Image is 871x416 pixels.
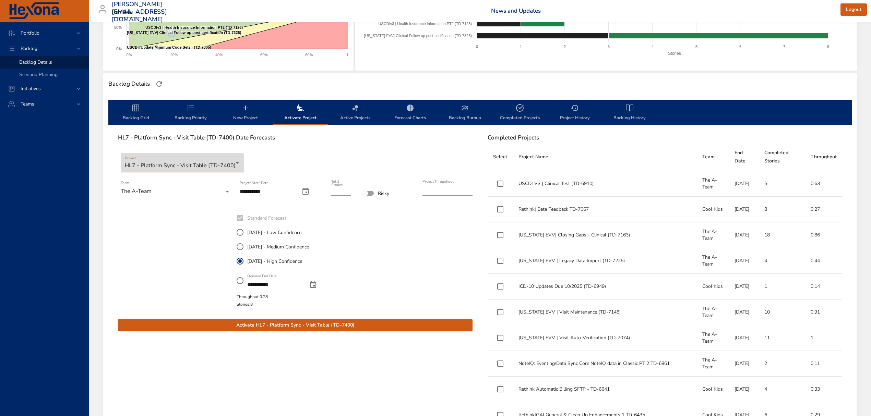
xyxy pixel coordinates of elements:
[145,25,243,29] text: USCDIv3 | Health Insurance Information PT2 (TD-7123)
[247,229,301,236] span: [DATE] - Low Confidence
[729,299,759,325] td: [DATE]
[805,299,842,325] td: 0.91
[840,3,867,16] button: Logout
[15,30,45,36] span: Portfolio
[15,85,46,92] span: Initiatives
[695,45,697,49] text: 5
[729,325,759,351] td: [DATE]
[759,222,805,248] td: 18
[121,153,244,172] div: HL7 - Platform Sync - Visit Table (TD-7400)
[759,171,805,197] td: 5
[513,143,697,171] th: Project Name
[247,274,277,278] label: Override End Date
[364,34,472,38] text: [US_STATE] EVV| Clinical Follow up post-certification (TD-7325)
[697,351,729,377] td: The A-Team
[106,78,152,89] div: Backlog Details
[123,321,467,330] span: Activate HL7 - Platform Sync - Visit Table (TD-7400)
[759,274,805,299] td: 1
[237,225,327,293] div: StandardForecast
[513,274,697,299] td: ICD-10 Updates Due 10/2025 (TD-6949)
[127,30,241,35] text: [US_STATE] EVV| Clinical Follow up post-certification (TD-7325)
[759,325,805,351] td: 11
[729,222,759,248] td: [DATE]
[697,325,729,351] td: The A-Team
[167,104,214,122] span: Backlog Priority
[652,45,654,49] text: 4
[513,299,697,325] td: [US_STATE] EVV | Visit Maintenance (TD-7148)
[8,2,60,20] img: Hexona
[488,134,842,141] h6: Completed Projects
[15,45,43,52] span: Backlog
[805,351,842,377] td: 0.11
[15,101,40,107] span: Teams
[846,5,861,14] span: Logout
[759,197,805,222] td: 8
[697,143,729,171] th: Team
[112,104,159,122] span: Backlog Grid
[127,53,132,57] text: 0%
[783,45,785,49] text: 7
[222,104,269,122] span: New Project
[729,248,759,274] td: [DATE]
[759,351,805,377] td: 2
[564,45,566,49] text: 2
[513,325,697,351] td: [US_STATE] EVV | Visit Auto-Verification (TD-7074)
[759,143,805,171] th: Completed Stories
[19,71,58,78] span: Scenario Planning
[513,248,697,274] td: [US_STATE] EVV | Legacy Data Import (TD-7225)
[697,171,729,197] td: The A-Team
[805,222,842,248] td: 0.86
[513,222,697,248] td: [US_STATE] EVV| Closing Gaps - Clinical (TD-7163)
[378,190,389,197] span: Risky
[513,377,697,402] td: Rethink Automatic Billing SFTP - TD-6641
[19,59,52,65] span: Backlog Details
[551,104,598,122] span: Project History
[154,79,164,89] button: Refresh Page
[247,279,302,290] input: Override End Datechange date
[729,171,759,197] td: [DATE]
[170,53,178,57] text: 20%
[729,351,759,377] td: [DATE]
[729,143,759,171] th: End Date
[805,197,842,222] td: 0.27
[805,248,842,274] td: 0.44
[127,45,211,49] text: USCDI| Update Minimum Code Sets - (TD-7305)
[108,100,852,125] div: backlog-tab
[805,143,842,171] th: Throughput
[513,197,697,222] td: Rethink| Beta Feedback TD-7067
[305,53,313,57] text: 80%
[668,51,681,56] text: Stories
[118,319,473,332] button: Activate HL7 - Platform Sync - Visit Table (TD-7400)
[332,104,379,122] span: Active Projects
[387,104,433,122] span: Forecast Charts
[697,299,729,325] td: The A-Team
[237,294,268,299] span: Throughput: 0.28
[116,47,122,51] text: 0%
[697,274,729,299] td: Cool Kids
[759,248,805,274] td: 4
[697,222,729,248] td: The A-Team
[247,258,302,265] span: [DATE] - High Confidence
[297,183,314,200] button: change date
[378,22,472,26] text: USCDIv3 | Health Insurance Information PT2 (TD-7123)
[729,377,759,402] td: [DATE]
[697,197,729,222] td: Cool Kids
[118,134,473,141] h6: HL7 - Platform Sync - Visit Table (TD-7400) Date Forecasts
[697,248,729,274] td: The A-Team
[260,53,268,57] text: 60%
[491,7,541,15] a: News and Updates
[237,302,253,307] span: Stories: 8
[729,197,759,222] td: [DATE]
[827,45,829,49] text: 8
[215,53,223,57] text: 40%
[422,180,454,184] label: Project Throughput
[729,274,759,299] td: [DATE]
[697,377,729,402] td: Cool Kids
[497,104,543,122] span: Completed Projects
[759,299,805,325] td: 10
[606,104,653,122] span: Backlog History
[608,45,610,49] text: 3
[513,171,697,197] td: USCDI V3 | Clinical Test (TD-6910)
[805,377,842,402] td: 0.33
[112,1,167,23] h3: [PERSON_NAME][EMAIL_ADDRESS][DOMAIN_NAME]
